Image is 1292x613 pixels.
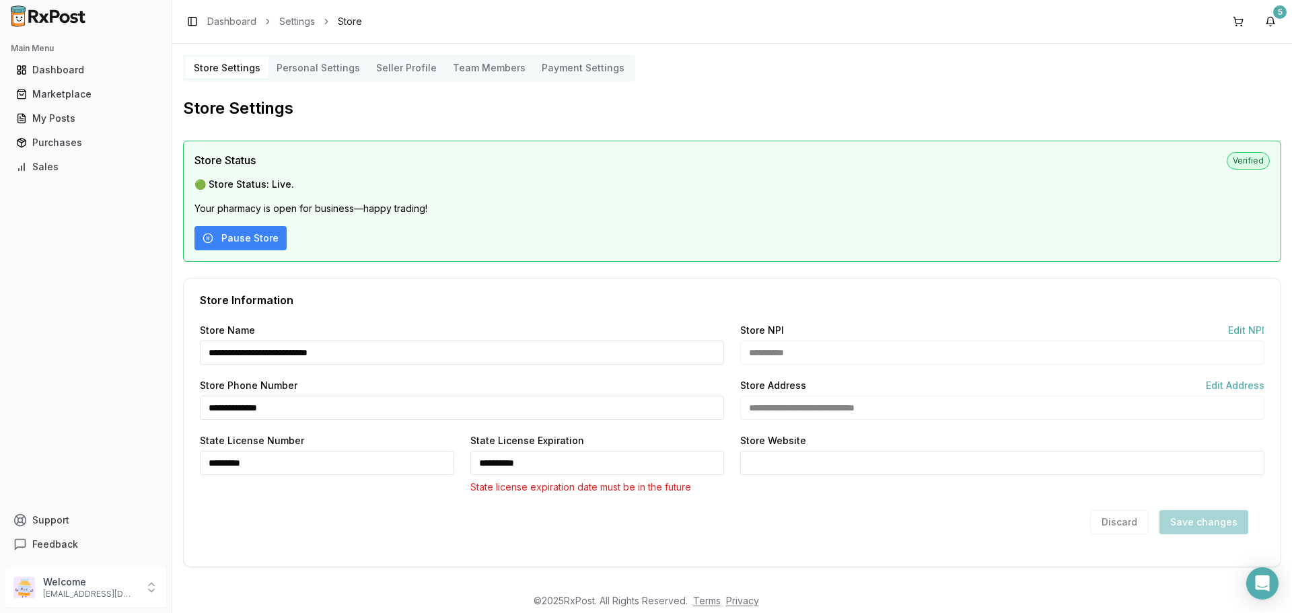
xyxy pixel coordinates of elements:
[16,112,155,125] div: My Posts
[32,538,78,551] span: Feedback
[740,436,806,445] label: Store Website
[207,15,362,28] nav: breadcrumb
[5,508,166,532] button: Support
[1260,11,1281,32] button: 5
[445,57,534,79] button: Team Members
[13,577,35,598] img: User avatar
[5,83,166,105] button: Marketplace
[16,87,155,101] div: Marketplace
[1246,567,1279,600] div: Open Intercom Messenger
[16,160,155,174] div: Sales
[16,136,155,149] div: Purchases
[1273,5,1287,19] div: 5
[279,15,315,28] a: Settings
[5,532,166,556] button: Feedback
[11,155,161,179] a: Sales
[11,43,161,54] h2: Main Menu
[740,381,806,390] label: Store Address
[207,15,256,28] a: Dashboard
[11,82,161,106] a: Marketplace
[5,156,166,178] button: Sales
[43,589,137,600] p: [EMAIL_ADDRESS][DOMAIN_NAME]
[5,5,92,27] img: RxPost Logo
[194,178,1270,191] p: 🟢 Store Status: Live.
[534,57,633,79] button: Payment Settings
[16,63,155,77] div: Dashboard
[268,57,368,79] button: Personal Settings
[693,595,721,606] a: Terms
[186,57,268,79] button: Store Settings
[368,57,445,79] button: Seller Profile
[200,381,297,390] label: Store Phone Number
[470,480,725,494] p: State license expiration date must be in the future
[11,106,161,131] a: My Posts
[183,98,1281,119] h2: Store Settings
[726,595,759,606] a: Privacy
[5,59,166,81] button: Dashboard
[43,575,137,589] p: Welcome
[194,152,256,168] span: Store Status
[470,436,584,445] label: State License Expiration
[5,108,166,129] button: My Posts
[740,326,784,335] label: Store NPI
[194,226,287,250] button: Pause Store
[1227,152,1270,170] span: Verified
[200,295,1264,305] div: Store Information
[5,132,166,153] button: Purchases
[194,202,1270,215] p: Your pharmacy is open for business—happy trading!
[11,131,161,155] a: Purchases
[338,15,362,28] span: Store
[200,326,255,335] label: Store Name
[200,436,304,445] label: State License Number
[11,58,161,82] a: Dashboard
